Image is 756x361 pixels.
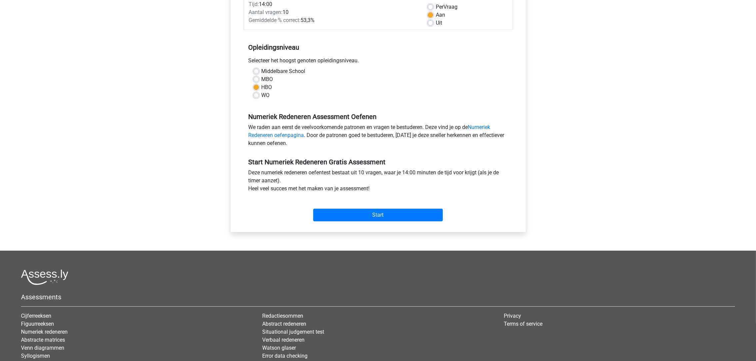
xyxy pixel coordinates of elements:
div: Selecteer het hoogst genoten opleidingsniveau. [244,57,513,67]
a: Cijferreeksen [21,313,51,319]
a: Syllogismen [21,353,50,359]
a: Numeriek Redeneren oefenpagina [249,124,490,138]
span: Gemiddelde % correct: [249,17,301,23]
a: Redactiesommen [262,313,303,319]
a: Error data checking [262,353,308,359]
label: WO [262,91,270,99]
label: Aan [436,11,445,19]
label: Uit [436,19,442,27]
label: MBO [262,75,273,83]
a: Figuurreeksen [21,321,54,327]
h5: Assessments [21,293,735,301]
span: Per [436,4,443,10]
div: We raden aan eerst de veelvoorkomende patronen en vragen te bestuderen. Deze vind je op de . Door... [244,123,513,150]
h5: Numeriek Redeneren Assessment Oefenen [249,113,508,121]
a: Venn diagrammen [21,345,64,351]
div: 53,3% [244,16,423,24]
h5: Start Numeriek Redeneren Gratis Assessment [249,158,508,166]
a: Privacy [504,313,521,319]
label: HBO [262,83,272,91]
div: 10 [244,8,423,16]
a: Situational judgement test [262,329,324,335]
a: Verbaal redeneren [262,337,305,343]
label: Middelbare School [262,67,306,75]
h5: Opleidingsniveau [249,41,508,54]
div: 14:00 [244,0,423,8]
span: Aantal vragen: [249,9,283,15]
img: Assessly logo [21,269,68,285]
a: Numeriek redeneren [21,329,68,335]
div: Deze numeriek redeneren oefentest bestaat uit 10 vragen, waar je 14:00 minuten de tijd voor krijg... [244,169,513,195]
a: Abstract redeneren [262,321,306,327]
label: Vraag [436,3,457,11]
a: Abstracte matrices [21,337,65,343]
span: Tijd: [249,1,259,7]
a: Terms of service [504,321,542,327]
input: Start [313,209,443,221]
a: Watson glaser [262,345,296,351]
